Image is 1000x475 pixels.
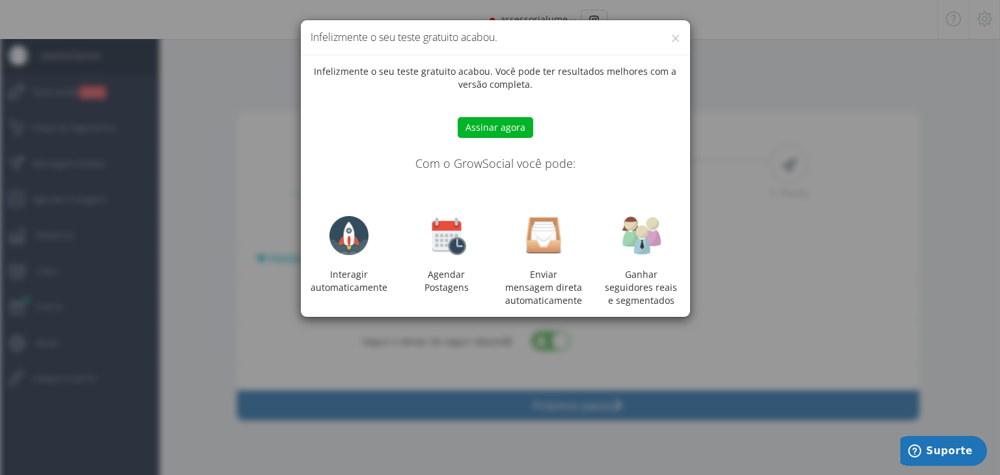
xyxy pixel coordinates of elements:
[329,216,368,255] img: rocket-128.png
[458,117,533,138] button: Assinar agora
[622,216,661,255] img: users.png
[495,216,593,307] div: Enviar mensagem direta automaticamente
[592,268,690,307] div: Ganhar seguidores reais e segmentados
[900,436,987,468] iframe: Abre um widget para que você possa encontrar mais informações
[398,216,495,294] div: Agendar Postagens
[671,29,680,47] button: ×
[311,30,680,45] h4: Infelizmente o seu teste gratuito acabou.
[524,216,563,255] img: inbox.png
[427,216,466,255] img: calendar-clock-128.png
[301,216,398,294] div: Interagir automaticamente
[311,157,680,170] h4: Com o GrowSocial você pode:
[301,65,690,307] div: Infelizmente o seu teste gratuito acabou. Você pode ter resultados melhores com a versão completa.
